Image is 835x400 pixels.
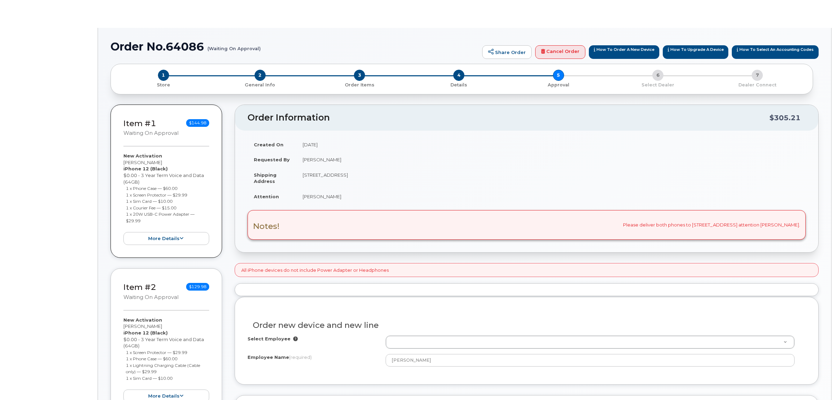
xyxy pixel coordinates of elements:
[126,363,200,375] small: 1 x Lightning Charging Cable (Cable only) — $29.99
[254,194,279,199] strong: Attention
[482,45,532,59] a: Share Order
[732,45,819,59] a: How to Select an Accounting Codes
[123,130,179,136] small: Waiting On Approval
[296,137,806,152] td: [DATE]
[123,166,168,171] strong: iPhone 12 (Black)
[255,70,266,81] span: 2
[412,82,506,88] p: Details
[535,45,585,59] a: Cancel Order
[254,172,276,184] strong: Shipping Address
[123,282,156,292] a: Item #2
[186,283,209,291] span: $129.98
[126,205,176,210] small: 1 x Courier Fee — $15.00
[126,356,177,361] small: 1 x Phone Case — $60.00
[126,192,187,198] small: 1 x Screen Protector — $29.99
[313,82,407,88] p: Order Items
[116,81,210,88] a: 1 Store
[123,330,168,336] strong: iPhone 12 (Black)
[119,82,207,88] p: Store
[409,81,509,88] a: 4 Details
[296,167,806,189] td: [STREET_ADDRESS]
[296,152,806,167] td: [PERSON_NAME]
[769,111,800,124] div: $305.21
[663,45,729,59] a: How to Upgrade a Device
[253,222,280,231] h3: Notes!
[253,321,800,330] h3: Order new device and new line
[386,354,795,367] input: Please fill out this field
[123,153,162,159] strong: New Activation
[126,199,173,204] small: 1 x Sim Card — $10.00
[123,153,209,245] div: [PERSON_NAME] $0.00 - 3 Year Term Voice and Data (64GB)
[126,350,187,355] small: 1 x Screen Protector — $29.99
[248,354,312,361] label: Employee Name
[186,119,209,127] span: $144.98
[158,70,169,81] span: 1
[126,376,173,381] small: 1 x Sim Card — $10.00
[111,40,479,53] h1: Order No.64086
[589,45,659,59] a: How to Order a New Device
[123,294,179,300] small: Waiting On Approval
[241,267,389,274] p: All iPhone devices do not include Power Adapter or Headphones
[310,81,409,88] a: 3 Order Items
[213,82,307,88] p: General Info
[123,118,156,128] a: Item #1
[453,70,464,81] span: 4
[289,354,312,360] span: (required)
[248,210,806,239] div: Please deliver both phones to [STREET_ADDRESS] attention [PERSON_NAME].
[248,336,290,342] label: Select Employee
[254,157,290,162] strong: Requested By
[123,232,209,245] button: more details
[123,317,162,323] strong: New Activation
[248,113,769,123] h2: Order Information
[293,337,298,341] i: Selection will overwrite employee Name, Number, City and Business Units inputs
[354,70,365,81] span: 3
[254,142,283,147] strong: Created On
[126,211,195,223] small: 1 x 20W USB-C Power Adapter — $29.99
[207,40,261,51] small: (Waiting On Approval)
[296,189,806,204] td: [PERSON_NAME]
[210,81,310,88] a: 2 General Info
[126,186,177,191] small: 1 x Phone Case — $60.00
